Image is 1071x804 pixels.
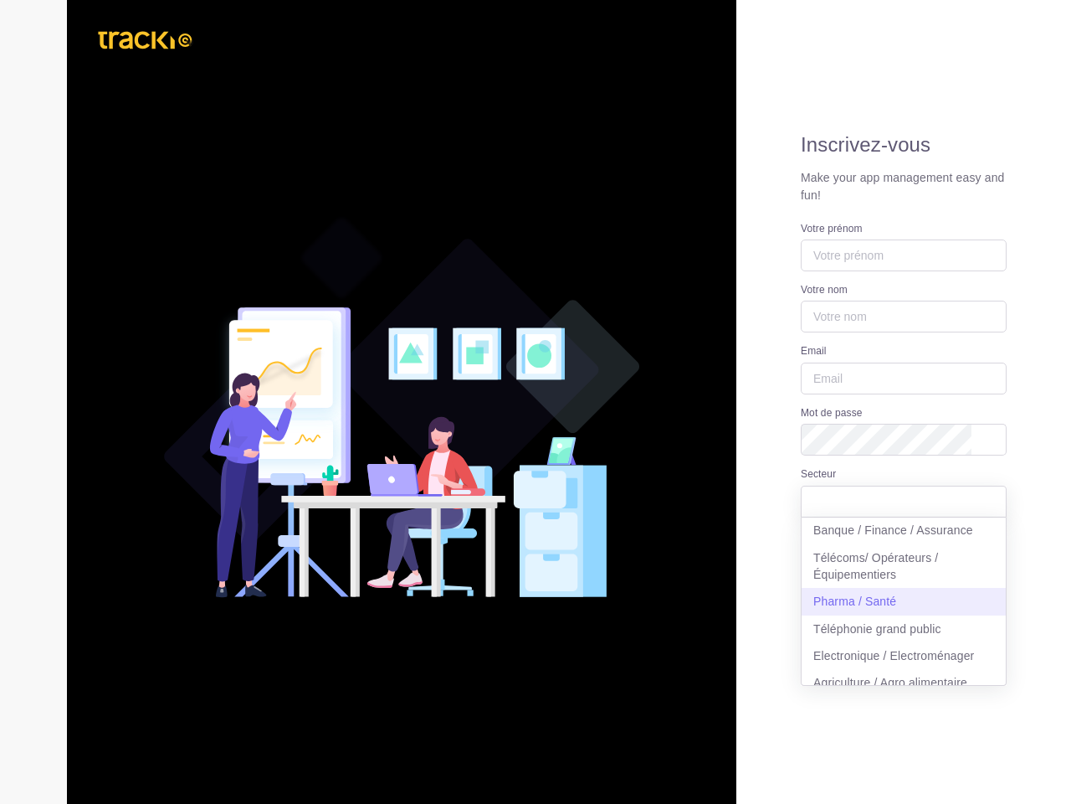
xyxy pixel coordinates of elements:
li: Téléphonie grand public [802,616,1006,642]
input: Votre prénom [801,240,1007,271]
li: Télécoms/ Opérateurs / Équipementiers [802,544,1006,589]
input: Email [801,363,1007,394]
label: Votre nom [801,283,848,297]
li: Agriculture / Agro alimentaire [802,669,1006,696]
p: Make your app management easy and fun! [801,169,1007,204]
label: Secteur [801,467,836,482]
label: Email [801,344,827,358]
li: Electronique / Electroménager [802,642,1006,669]
input: Votre nom [801,301,1007,332]
img: Register V2 [161,206,643,598]
label: Mot de passe [801,406,863,420]
li: Banque / Finance / Assurance [802,518,1006,544]
label: Votre prénom [801,222,863,236]
h2: Inscrivez-vous [801,133,1007,157]
li: Pharma / Santé [802,588,1006,615]
img: trackio.svg [90,23,202,57]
